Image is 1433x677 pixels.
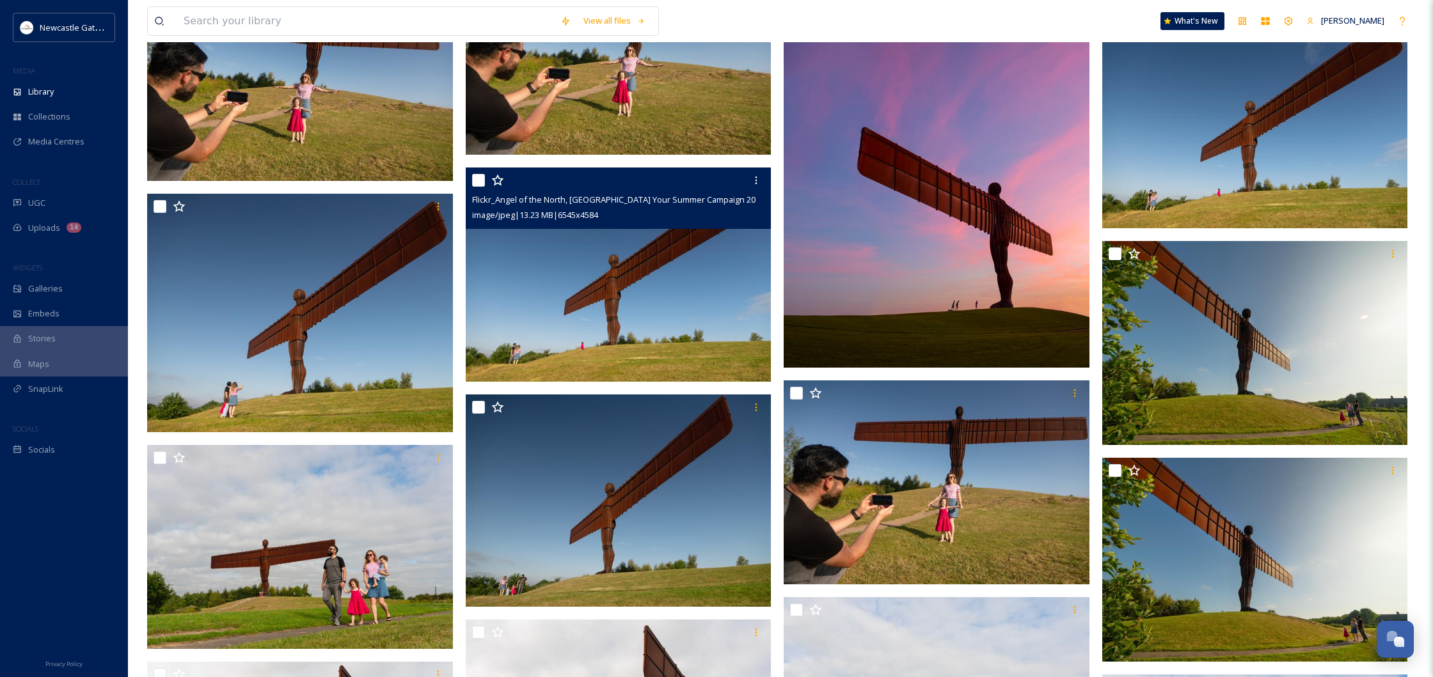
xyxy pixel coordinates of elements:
[28,358,49,370] span: Maps
[28,197,45,209] span: UGC
[472,209,598,221] span: image/jpeg | 13.23 MB | 6545 x 4584
[1300,8,1391,33] a: [PERSON_NAME]
[28,222,60,234] span: Uploads
[147,445,453,649] img: _A7R2142.jpg
[13,263,42,272] span: WIDGETS
[40,21,157,33] span: Newcastle Gateshead Initiative
[1102,241,1408,445] img: Flickr_Angel of the North, Gateshead_Save Your Summer Campaign 2020_Visit Britain (3).jpg
[13,66,35,75] span: MEDIA
[28,444,55,456] span: Socials
[784,380,1089,584] img: _A7R1871.jpg
[28,383,63,395] span: SnapLink
[1160,12,1224,30] a: What's New
[45,660,83,668] span: Privacy Policy
[13,424,38,433] span: SOCIALS
[28,283,63,295] span: Galleries
[466,168,772,382] img: Flickr_Angel of the North, Gateshead_Save Your Summer Campaign 2020_Visit Britain.jpg
[20,21,33,34] img: DqD9wEUd_400x400.jpg
[1102,458,1408,662] img: _A7R1959-Edit.jpg
[466,394,772,607] img: _A7R1747-Edit.jpg
[472,193,879,205] span: Flickr_Angel of the North, [GEOGRAPHIC_DATA] Your Summer Campaign 2020_Visit [GEOGRAPHIC_DATA]jpg
[28,307,59,320] span: Embeds
[177,7,554,35] input: Search your library
[67,222,81,233] div: 14
[13,177,40,187] span: COLLECT
[577,8,652,33] a: View all files
[1377,621,1414,658] button: Open Chat
[28,86,54,98] span: Library
[28,111,70,123] span: Collections
[28,136,84,148] span: Media Centres
[45,655,83,671] a: Privacy Policy
[1102,15,1408,229] img: 1angel-of-the-north-gateshead_save-your-summer-campaign-2020_visit-britain_51496731929_o.jpg
[28,332,56,345] span: Stories
[147,194,453,432] img: Flickr_Angel of the North_Save Your Summer Campaign 2020_Visit Britain.jpg
[1321,15,1384,26] span: [PERSON_NAME]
